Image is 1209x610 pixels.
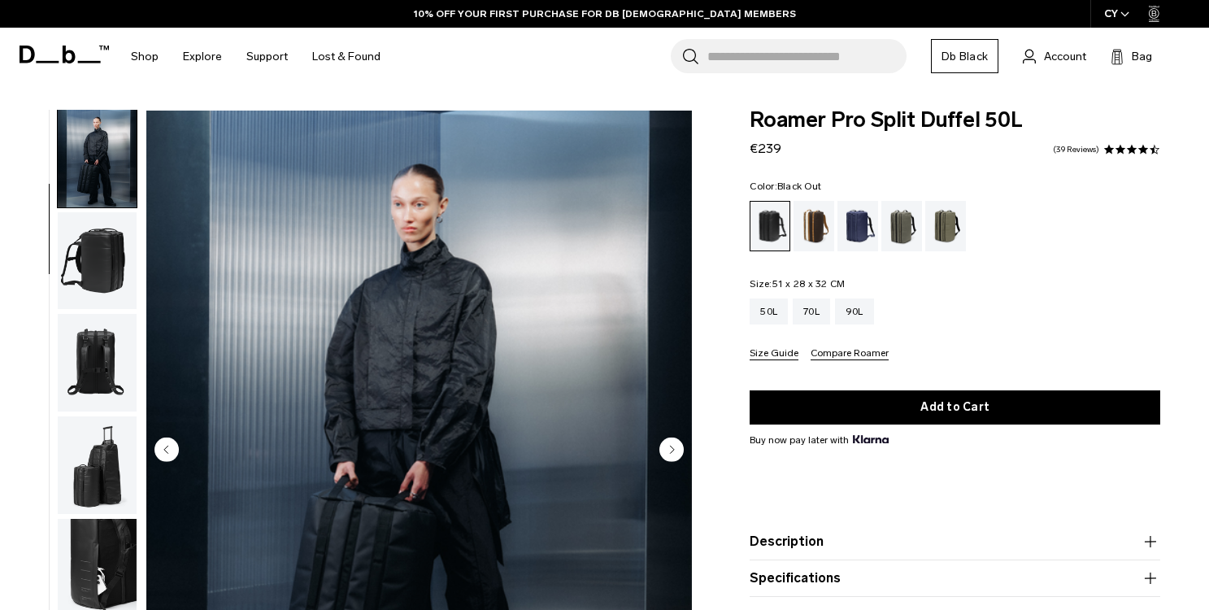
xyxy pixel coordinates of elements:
[119,28,393,85] nav: Main Navigation
[853,435,888,443] img: {"height" => 20, "alt" => "Klarna"}
[750,569,1160,588] button: Specifications
[1044,48,1086,65] span: Account
[750,348,798,360] button: Size Guide
[57,109,137,208] button: Roamer Pro Split Duffel 50L Black Out
[794,201,834,251] a: Cappuccino
[750,181,821,191] legend: Color:
[57,313,137,412] button: Roamer Pro Split Duffel 50L Black Out
[793,298,830,325] a: 70L
[750,433,888,447] span: Buy now pay later with
[750,298,788,325] a: 50L
[57,416,137,515] button: Roamer Pro Split Duffel 50L Black Out
[835,298,874,325] a: 90L
[246,28,288,85] a: Support
[837,201,878,251] a: Blue Hour
[183,28,222,85] a: Explore
[811,348,889,360] button: Compare Roamer
[1023,46,1086,66] a: Account
[58,314,137,412] img: Roamer Pro Split Duffel 50L Black Out
[58,212,137,310] img: Roamer Pro Split Duffel 50L Black Out
[131,28,159,85] a: Shop
[750,141,781,156] span: €239
[750,110,1160,131] span: Roamer Pro Split Duffel 50L
[925,201,966,251] a: Mash Green
[931,39,998,73] a: Db Black
[1053,146,1099,154] a: 39 reviews
[1132,48,1152,65] span: Bag
[750,532,1160,551] button: Description
[750,279,845,289] legend: Size:
[414,7,796,21] a: 10% OFF YOUR FIRST PURCHASE FOR DB [DEMOGRAPHIC_DATA] MEMBERS
[750,201,790,251] a: Black Out
[659,437,684,464] button: Next slide
[57,211,137,311] button: Roamer Pro Split Duffel 50L Black Out
[1111,46,1152,66] button: Bag
[777,181,821,192] span: Black Out
[772,278,846,290] span: 51 x 28 x 32 CM
[312,28,381,85] a: Lost & Found
[154,437,179,464] button: Previous slide
[58,110,137,207] img: Roamer Pro Split Duffel 50L Black Out
[881,201,922,251] a: Forest Green
[58,416,137,514] img: Roamer Pro Split Duffel 50L Black Out
[750,390,1160,425] button: Add to Cart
